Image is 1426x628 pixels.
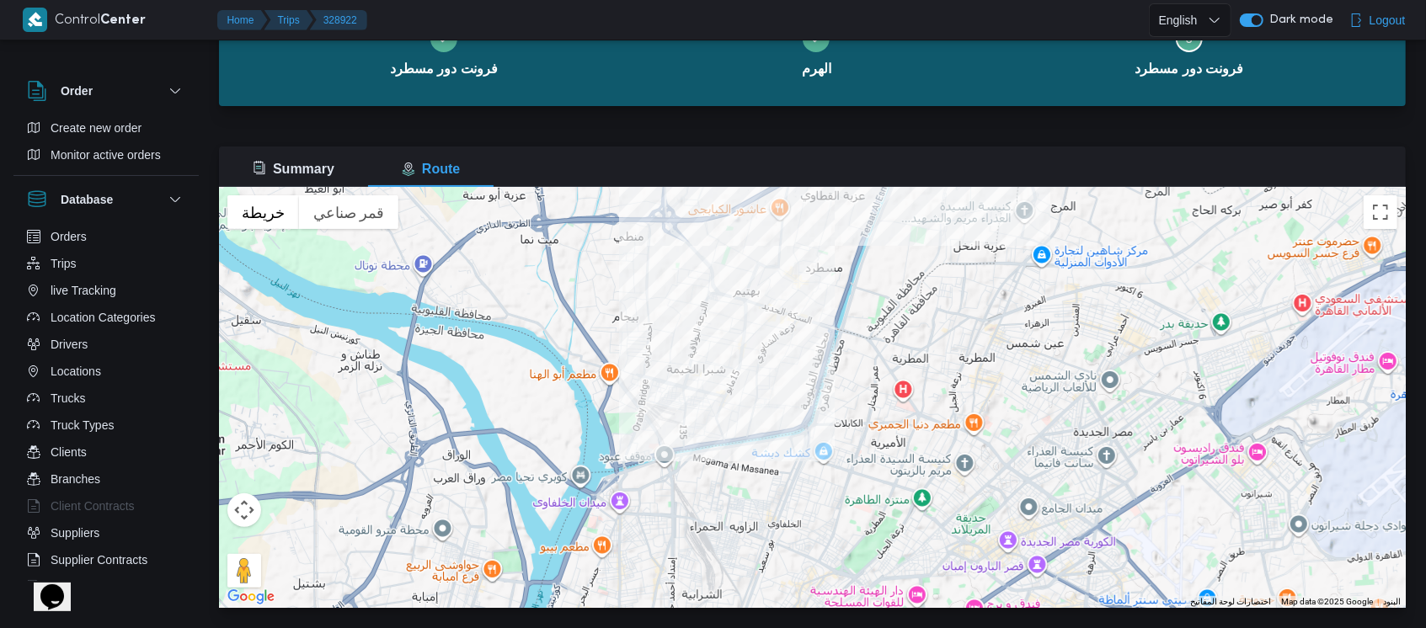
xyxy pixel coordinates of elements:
[227,195,299,229] button: عرض خريطة الشارع
[20,114,192,141] button: Create new order
[51,469,100,489] span: Branches
[253,162,334,176] span: Summary
[51,145,161,165] span: Monitor active orders
[51,523,99,543] span: Suppliers
[20,223,192,250] button: Orders
[1383,597,1401,606] a: البنود
[51,280,116,301] span: live Tracking
[227,493,261,527] button: عناصر التحكّم بطريقة عرض الخريطة
[51,253,77,274] span: Trips
[258,5,630,93] button: فرونت دور مسطرد
[51,415,114,435] span: Truck Types
[20,466,192,492] button: Branches
[1343,3,1413,37] button: Logout
[20,250,192,277] button: Trips
[802,59,831,79] span: الهرم
[27,81,185,101] button: Order
[264,10,313,30] button: Trips
[1370,10,1406,30] span: Logout
[1364,195,1397,229] button: تبديل إلى العرض ملء الشاشة
[51,334,88,354] span: Drivers
[17,561,71,611] iframe: chat widget
[20,385,192,412] button: Trucks
[61,81,93,101] h3: Order
[27,189,185,210] button: Database
[20,141,192,168] button: Monitor active orders
[13,223,199,588] div: Database
[51,442,87,462] span: Clients
[20,573,192,600] button: Devices
[299,195,398,229] button: عرض صور القمر الصناعي
[51,388,85,408] span: Trucks
[20,331,192,358] button: Drivers
[20,277,192,304] button: live Tracking
[402,162,460,176] span: Route
[20,304,192,331] button: Location Categories
[20,412,192,439] button: Truck Types
[51,307,156,327] span: Location Categories
[51,577,93,597] span: Devices
[20,492,192,519] button: Client Contracts
[51,361,101,381] span: Locations
[51,550,147,570] span: Supplier Contracts
[51,226,87,247] span: Orders
[310,10,367,30] button: 328922
[1135,59,1243,79] span: فرونت دور مسطرد
[223,586,279,608] img: Google
[101,14,147,27] b: Center
[13,114,199,175] div: Order
[23,8,47,32] img: X8yXhbKr1z7QwAAAABJRU5ErkJggg==
[20,439,192,466] button: Clients
[51,496,135,516] span: Client Contracts
[1190,596,1271,608] button: اختصارات لوحة المفاتيح
[390,59,499,79] span: فرونت دور مسطرد
[1281,597,1373,606] span: Map data ©2025 Google
[227,554,261,588] button: اسحب الدليل على الخريطة لفتح "التجوّل الافتراضي".
[51,118,142,138] span: Create new order
[61,189,113,210] h3: Database
[630,5,1002,93] button: الهرم
[1003,5,1375,93] button: فرونت دور مسطرد
[217,10,268,30] button: Home
[20,358,192,385] button: Locations
[20,519,192,546] button: Suppliers
[20,546,192,573] button: Supplier Contracts
[223,586,279,608] a: ‏فتح هذه المنطقة في "خرائط Google" (يؤدي ذلك إلى فتح نافذة جديدة)
[1263,13,1334,27] span: Dark mode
